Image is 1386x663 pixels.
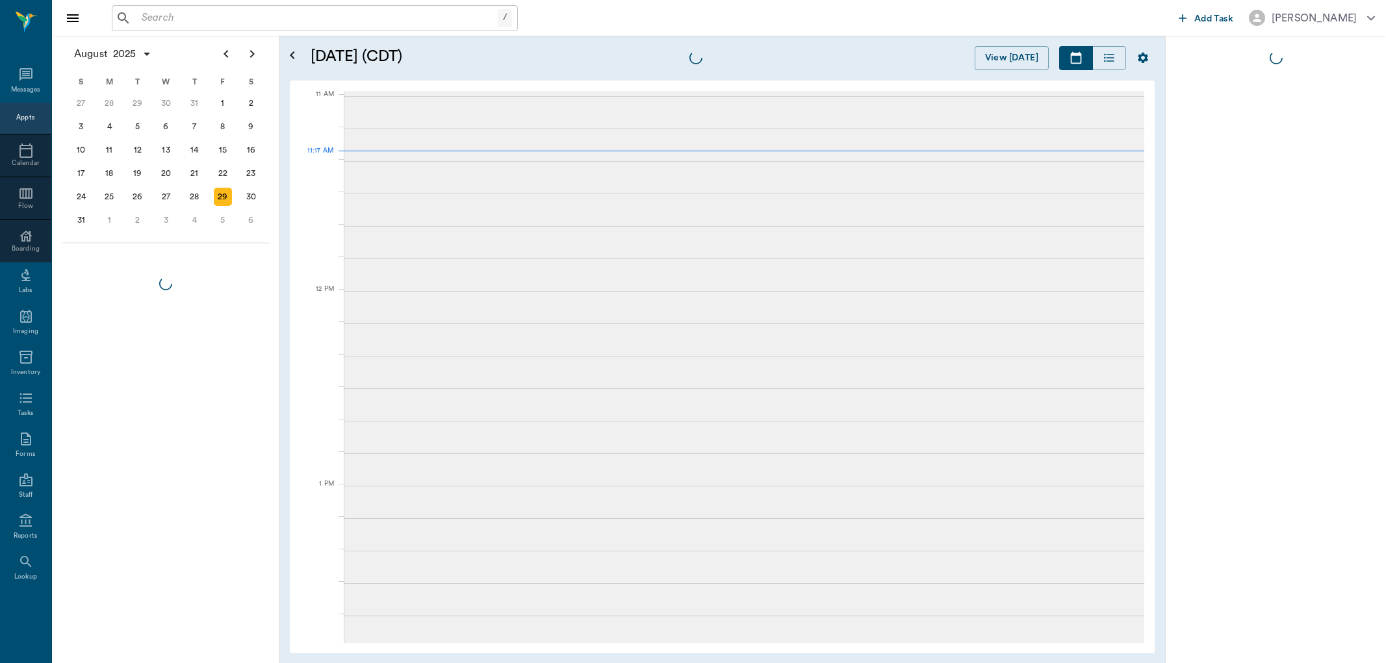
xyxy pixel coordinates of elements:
[100,118,118,136] div: Monday, August 4, 2025
[96,72,124,92] div: M
[157,118,175,136] div: Wednesday, August 6, 2025
[14,572,37,582] div: Lookup
[11,85,41,95] div: Messages
[72,141,90,159] div: Sunday, August 10, 2025
[100,164,118,182] div: Monday, August 18, 2025
[152,72,181,92] div: W
[242,211,260,229] div: Saturday, September 6, 2025
[129,94,147,112] div: Tuesday, July 29, 2025
[11,368,40,377] div: Inventory
[100,211,118,229] div: Monday, September 1, 2025
[214,188,232,206] div: Today, Friday, August 29, 2025
[242,118,260,136] div: Saturday, August 9, 2025
[300,88,334,120] div: 11 AM
[16,113,34,123] div: Appts
[300,282,334,315] div: 12 PM
[242,164,260,182] div: Saturday, August 23, 2025
[242,188,260,206] div: Saturday, August 30, 2025
[129,164,147,182] div: Tuesday, August 19, 2025
[214,118,232,136] div: Friday, August 8, 2025
[185,211,203,229] div: Thursday, September 4, 2025
[157,164,175,182] div: Wednesday, August 20, 2025
[72,188,90,206] div: Sunday, August 24, 2025
[214,141,232,159] div: Friday, August 15, 2025
[300,477,334,510] div: 1 PM
[19,490,32,500] div: Staff
[498,9,512,27] div: /
[1174,6,1238,30] button: Add Task
[72,211,90,229] div: Sunday, August 31, 2025
[110,45,139,63] span: 2025
[214,94,232,112] div: Friday, August 1, 2025
[16,449,35,459] div: Forms
[242,94,260,112] div: Saturday, August 2, 2025
[157,211,175,229] div: Wednesday, September 3, 2025
[100,188,118,206] div: Monday, August 25, 2025
[157,188,175,206] div: Wednesday, August 27, 2025
[100,94,118,112] div: Monday, July 28, 2025
[123,72,152,92] div: T
[129,188,147,206] div: Tuesday, August 26, 2025
[157,141,175,159] div: Wednesday, August 13, 2025
[72,94,90,112] div: Sunday, July 27, 2025
[129,141,147,159] div: Tuesday, August 12, 2025
[185,188,203,206] div: Thursday, August 28, 2025
[72,118,90,136] div: Sunday, August 3, 2025
[129,211,147,229] div: Tuesday, September 2, 2025
[285,31,300,81] button: Open calendar
[157,94,175,112] div: Wednesday, July 30, 2025
[19,286,32,295] div: Labs
[13,327,38,336] div: Imaging
[71,45,110,63] span: August
[213,41,239,67] button: Previous page
[67,72,96,92] div: S
[185,118,203,136] div: Thursday, August 7, 2025
[185,94,203,112] div: Thursday, July 31, 2025
[136,9,498,27] input: Search
[18,408,34,418] div: Tasks
[242,141,260,159] div: Saturday, August 16, 2025
[185,164,203,182] div: Thursday, August 21, 2025
[14,531,38,541] div: Reports
[209,72,237,92] div: F
[1238,6,1385,30] button: [PERSON_NAME]
[68,41,159,67] button: August2025
[60,5,86,31] button: Close drawer
[129,118,147,136] div: Tuesday, August 5, 2025
[975,46,1049,70] button: View [DATE]
[214,211,232,229] div: Friday, September 5, 2025
[1272,10,1357,26] div: [PERSON_NAME]
[311,46,652,67] h5: [DATE] (CDT)
[239,41,265,67] button: Next page
[237,72,265,92] div: S
[100,141,118,159] div: Monday, August 11, 2025
[185,141,203,159] div: Thursday, August 14, 2025
[180,72,209,92] div: T
[214,164,232,182] div: Friday, August 22, 2025
[72,164,90,182] div: Sunday, August 17, 2025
